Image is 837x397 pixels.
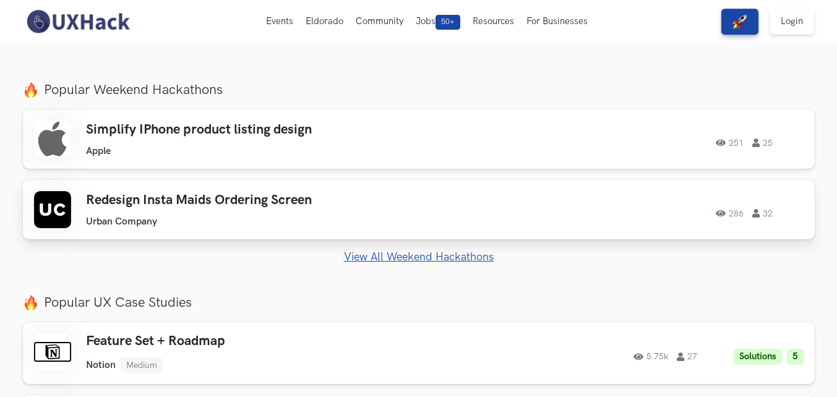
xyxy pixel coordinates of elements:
[716,209,744,218] span: 286
[86,333,437,349] h3: Feature Set + Roadmap
[752,139,773,147] span: 25
[23,109,815,169] a: Simplify IPhone product listing design Apple 251 25
[752,209,773,218] span: 32
[121,357,163,373] li: Medium
[770,9,814,35] a: Login
[734,349,782,365] li: Solutions
[23,180,815,239] a: Redesign Insta Maids Ordering Screen Urban Company 286 32
[677,352,697,361] span: 27
[23,9,133,35] img: UXHack-logo.png
[23,294,815,311] label: Popular UX Case Studies
[436,15,460,30] span: 50+
[23,82,815,98] label: Popular Weekend Hackathons
[86,122,437,138] h3: Simplify IPhone product listing design
[732,14,747,29] img: rocket
[716,139,744,147] span: 251
[787,349,804,365] li: 5
[23,250,815,263] a: View All Weekend Hackathons
[23,322,815,383] a: Feature Set + Roadmap Notion Medium 5.75k 27 Solutions 5
[86,359,116,371] li: Notion
[86,145,111,157] li: Apple
[633,352,668,361] span: 5.75k
[23,295,38,310] img: fire.png
[86,192,437,208] h3: Redesign Insta Maids Ordering Screen
[86,216,157,228] li: Urban Company
[23,82,38,98] img: fire.png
